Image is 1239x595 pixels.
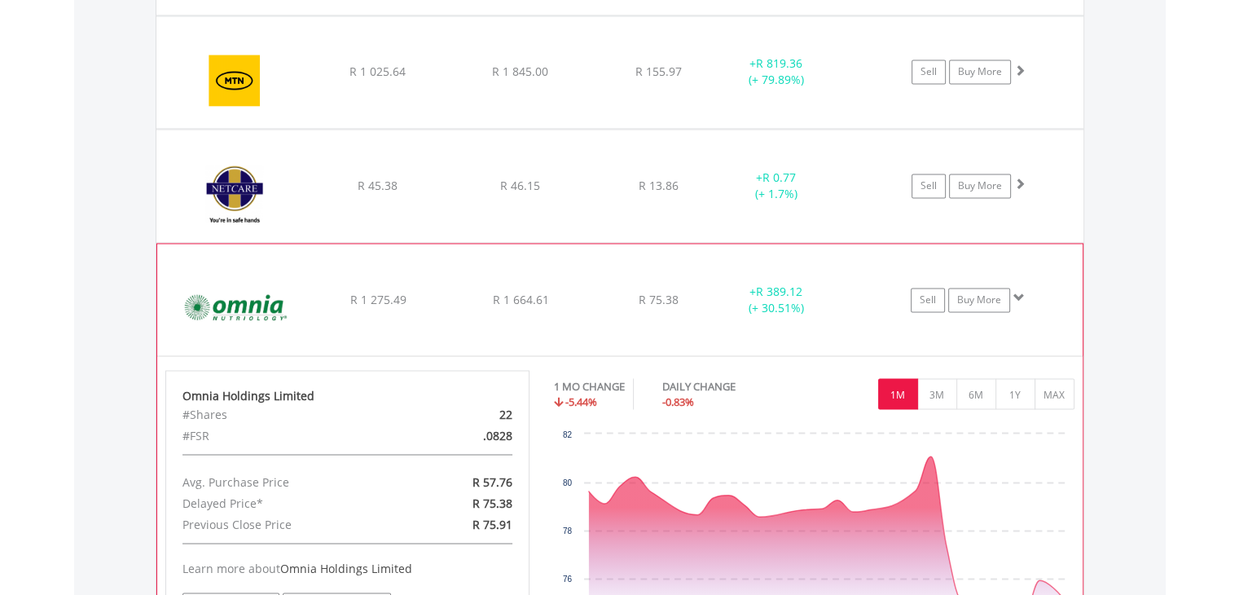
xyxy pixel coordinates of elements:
text: 76 [563,574,573,583]
span: Omnia Holdings Limited [280,560,412,575]
span: R 1 845.00 [492,64,548,79]
div: Learn more about [182,560,513,576]
a: Sell [912,59,946,84]
button: 1Y [995,378,1035,409]
div: Omnia Holdings Limited [182,387,513,403]
text: 82 [563,430,573,439]
span: R 819.36 [756,55,802,71]
button: MAX [1035,378,1074,409]
span: R 57.76 [472,474,512,489]
div: .0828 [406,425,525,446]
span: -5.44% [565,394,597,408]
text: 80 [563,478,573,487]
span: R 46.15 [500,178,540,193]
span: -0.83% [662,394,694,408]
a: Buy More [948,288,1010,312]
span: R 1 025.64 [349,64,406,79]
img: EQU.ZA.MTN.png [165,37,305,124]
a: Buy More [949,174,1011,198]
img: EQU.ZA.NTC.png [165,150,305,238]
button: 3M [917,378,957,409]
span: R 13.86 [639,178,679,193]
div: DAILY CHANGE [662,378,793,394]
a: Sell [912,174,946,198]
img: EQU.ZA.OMN.png [165,264,305,352]
button: 1M [878,378,918,409]
a: Sell [911,288,945,312]
div: #Shares [170,403,406,425]
span: R 75.38 [639,292,679,307]
text: 78 [563,526,573,535]
div: + (+ 79.89%) [715,55,838,88]
div: Delayed Price* [170,492,406,513]
span: R 155.97 [635,64,682,79]
span: R 45.38 [358,178,398,193]
div: + (+ 1.7%) [715,170,838,202]
div: 1 MO CHANGE [554,378,625,394]
div: #FSR [170,425,406,446]
span: R 1 275.49 [349,292,406,307]
span: R 75.38 [472,495,512,510]
span: R 389.12 [756,284,802,299]
span: R 75.91 [472,516,512,531]
a: Buy More [949,59,1011,84]
span: R 1 664.61 [492,292,548,307]
div: + (+ 30.51%) [714,284,837,316]
div: Avg. Purchase Price [170,471,406,492]
span: R 0.77 [762,170,796,185]
div: Previous Close Price [170,513,406,535]
div: 22 [406,403,525,425]
button: 6M [956,378,996,409]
